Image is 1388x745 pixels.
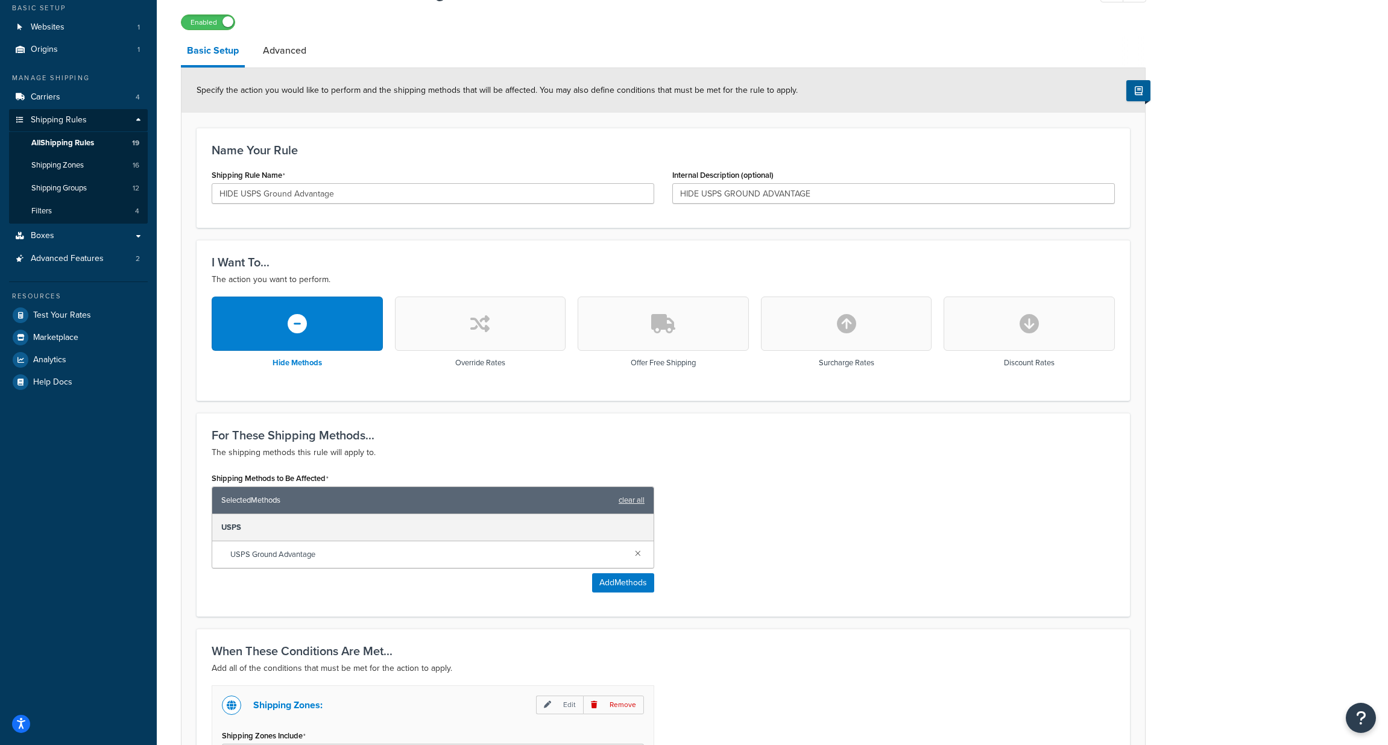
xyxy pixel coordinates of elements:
[9,154,148,177] a: Shipping Zones16
[212,514,654,541] div: USPS
[9,304,148,326] a: Test Your Rates
[133,160,139,171] span: 16
[9,73,148,83] div: Manage Shipping
[9,86,148,108] li: Carriers
[253,697,323,714] p: Shipping Zones:
[9,16,148,39] li: Websites
[31,183,87,193] span: Shipping Groups
[212,429,1115,442] h3: For These Shipping Methods...
[33,333,78,343] span: Marketplace
[197,84,798,96] span: Specify the action you would like to perform and the shipping methods that will be affected. You ...
[31,22,65,33] span: Websites
[9,39,148,61] a: Origins1
[819,359,874,367] h3: Surcharge Rates
[592,573,654,593] button: AddMethods
[31,138,94,148] span: All Shipping Rules
[31,115,87,125] span: Shipping Rules
[212,644,1115,658] h3: When These Conditions Are Met...
[31,160,84,171] span: Shipping Zones
[230,546,625,563] span: USPS Ground Advantage
[1004,359,1055,367] h3: Discount Rates
[9,200,148,222] a: Filters4
[212,474,329,483] label: Shipping Methods to Be Affected
[9,200,148,222] li: Filters
[212,661,1115,676] p: Add all of the conditions that must be met for the action to apply.
[212,171,285,180] label: Shipping Rule Name
[1346,703,1376,733] button: Open Resource Center
[536,696,583,714] p: Edit
[9,177,148,200] li: Shipping Groups
[137,45,140,55] span: 1
[9,225,148,247] a: Boxes
[619,492,645,509] a: clear all
[212,143,1115,157] h3: Name Your Rule
[9,3,148,13] div: Basic Setup
[136,92,140,102] span: 4
[9,132,148,154] a: AllShipping Rules19
[33,310,91,321] span: Test Your Rates
[31,254,104,264] span: Advanced Features
[181,15,235,30] label: Enabled
[222,731,306,741] label: Shipping Zones Include
[31,206,52,216] span: Filters
[212,256,1115,269] h3: I Want To...
[672,171,774,180] label: Internal Description (optional)
[9,39,148,61] li: Origins
[181,36,245,68] a: Basic Setup
[137,22,140,33] span: 1
[9,327,148,348] a: Marketplace
[455,359,505,367] h3: Override Rates
[136,254,140,264] span: 2
[135,206,139,216] span: 4
[33,355,66,365] span: Analytics
[212,445,1115,460] p: The shipping methods this rule will apply to.
[31,92,60,102] span: Carriers
[133,183,139,193] span: 12
[9,86,148,108] a: Carriers4
[9,154,148,177] li: Shipping Zones
[257,36,312,65] a: Advanced
[631,359,696,367] h3: Offer Free Shipping
[212,272,1115,287] p: The action you want to perform.
[9,248,148,270] li: Advanced Features
[9,109,148,131] a: Shipping Rules
[31,231,54,241] span: Boxes
[273,359,322,367] h3: Hide Methods
[9,109,148,224] li: Shipping Rules
[31,45,58,55] span: Origins
[9,371,148,393] a: Help Docs
[132,138,139,148] span: 19
[221,492,613,509] span: Selected Methods
[9,349,148,371] a: Analytics
[9,177,148,200] a: Shipping Groups12
[33,377,72,388] span: Help Docs
[9,16,148,39] a: Websites1
[9,291,148,301] div: Resources
[1126,80,1150,101] button: Show Help Docs
[583,696,644,714] p: Remove
[9,248,148,270] a: Advanced Features2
